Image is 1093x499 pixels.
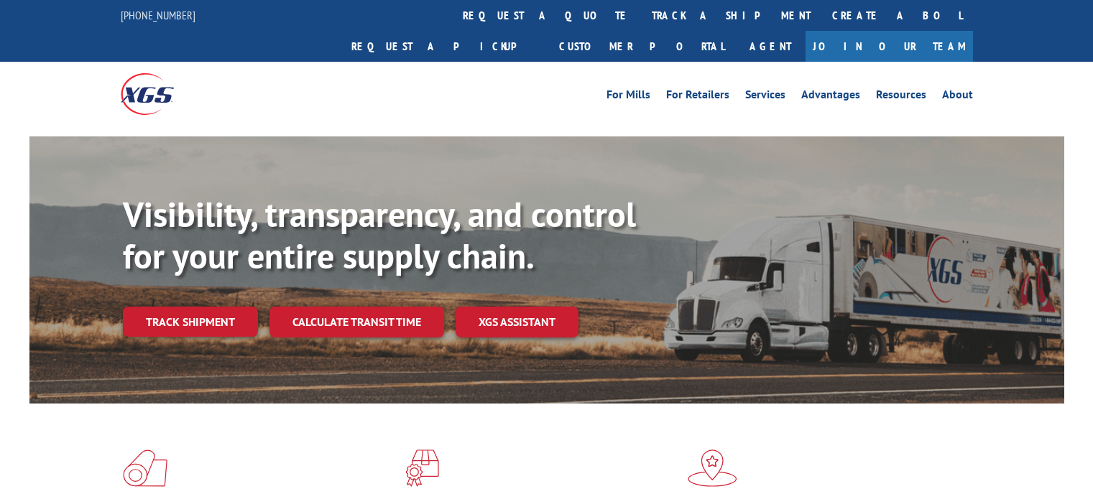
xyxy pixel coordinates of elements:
[548,31,735,62] a: Customer Portal
[688,449,737,487] img: xgs-icon-flagship-distribution-model-red
[405,449,439,487] img: xgs-icon-focused-on-flooring-red
[666,89,729,105] a: For Retailers
[745,89,785,105] a: Services
[607,89,650,105] a: For Mills
[806,31,973,62] a: Join Our Team
[801,89,860,105] a: Advantages
[123,449,167,487] img: xgs-icon-total-supply-chain-intelligence-red
[123,192,636,278] b: Visibility, transparency, and control for your entire supply chain.
[456,307,578,337] a: XGS ASSISTANT
[121,8,195,22] a: [PHONE_NUMBER]
[123,307,258,337] a: Track shipment
[735,31,806,62] a: Agent
[942,89,973,105] a: About
[876,89,926,105] a: Resources
[341,31,548,62] a: Request a pickup
[269,307,444,337] a: Calculate transit time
